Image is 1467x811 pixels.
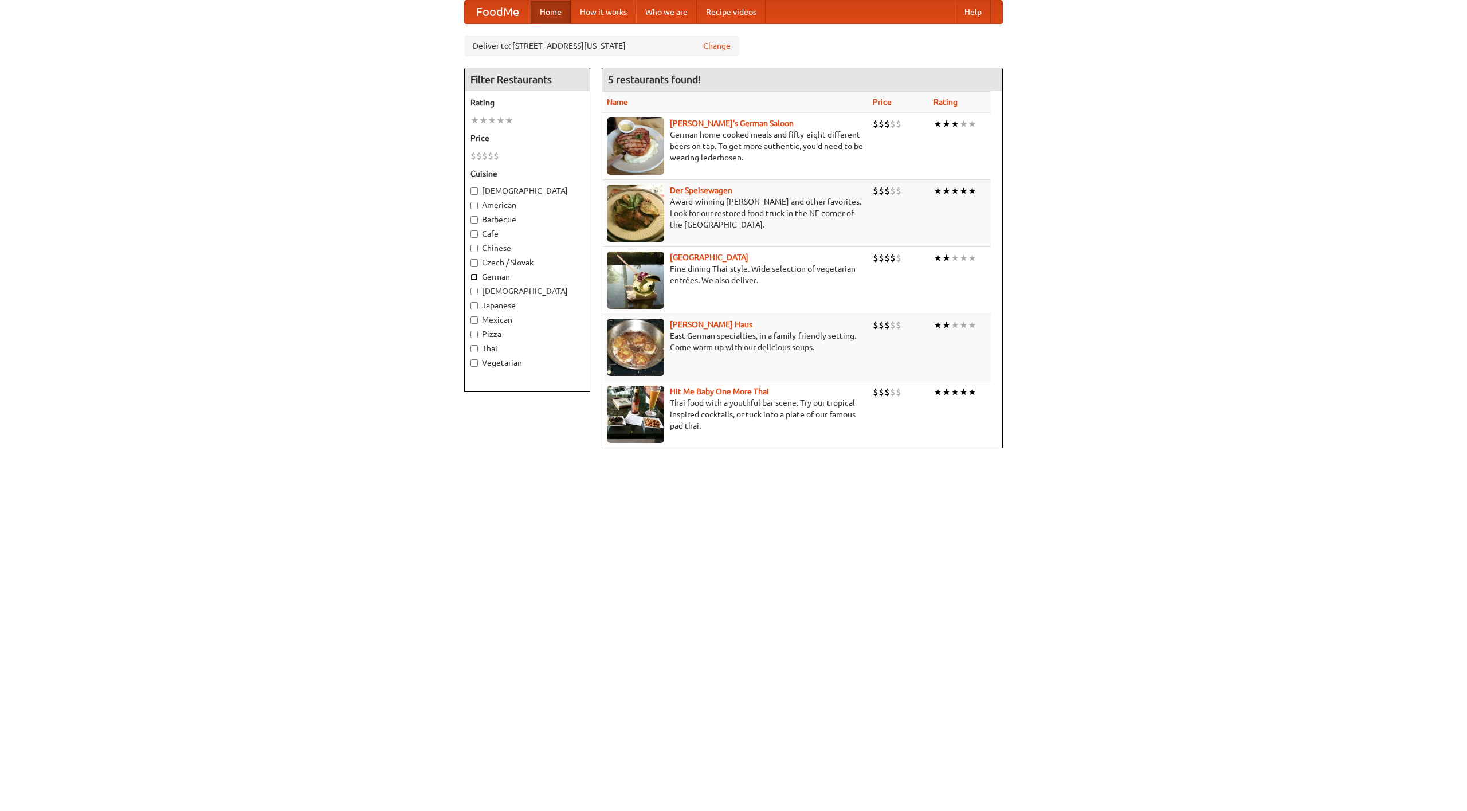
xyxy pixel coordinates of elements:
h4: Filter Restaurants [465,68,590,91]
img: speisewagen.jpg [607,185,664,242]
li: $ [896,185,901,197]
li: $ [878,319,884,331]
li: $ [878,185,884,197]
input: American [470,202,478,209]
li: $ [890,185,896,197]
li: ★ [933,386,942,398]
h5: Rating [470,97,584,108]
h5: Price [470,132,584,144]
input: Chinese [470,245,478,252]
input: German [470,273,478,281]
label: Chinese [470,242,584,254]
li: ★ [488,114,496,127]
li: ★ [933,319,942,331]
label: Thai [470,343,584,354]
img: esthers.jpg [607,117,664,175]
li: ★ [942,117,951,130]
li: ★ [959,386,968,398]
input: Thai [470,345,478,352]
li: $ [878,117,884,130]
label: Cafe [470,228,584,240]
label: Japanese [470,300,584,311]
label: [DEMOGRAPHIC_DATA] [470,185,584,197]
a: Recipe videos [697,1,766,23]
li: ★ [933,185,942,197]
label: Czech / Slovak [470,257,584,268]
label: Pizza [470,328,584,340]
li: ★ [505,114,513,127]
li: ★ [959,252,968,264]
input: [DEMOGRAPHIC_DATA] [470,288,478,295]
li: $ [884,185,890,197]
li: ★ [951,117,959,130]
label: Barbecue [470,214,584,225]
a: Hit Me Baby One More Thai [670,387,769,396]
li: $ [884,386,890,398]
label: Mexican [470,314,584,326]
ng-pluralize: 5 restaurants found! [608,74,701,85]
a: How it works [571,1,636,23]
li: $ [488,150,493,162]
li: $ [896,252,901,264]
li: ★ [942,252,951,264]
p: Thai food with a youthful bar scene. Try our tropical inspired cocktails, or tuck into a plate of... [607,397,864,432]
li: $ [884,252,890,264]
li: ★ [470,114,479,127]
img: satay.jpg [607,252,664,309]
li: $ [884,117,890,130]
a: [PERSON_NAME] Haus [670,320,752,329]
a: Who we are [636,1,697,23]
a: [PERSON_NAME]'s German Saloon [670,119,794,128]
img: kohlhaus.jpg [607,319,664,376]
li: ★ [968,252,976,264]
li: ★ [479,114,488,127]
img: babythai.jpg [607,386,664,443]
input: Mexican [470,316,478,324]
a: Name [607,97,628,107]
p: German home-cooked meals and fifty-eight different beers on tap. To get more authentic, you'd nee... [607,129,864,163]
li: $ [873,117,878,130]
a: Help [955,1,991,23]
li: $ [896,386,901,398]
li: $ [873,319,878,331]
li: ★ [951,319,959,331]
a: Change [703,40,731,52]
a: Der Speisewagen [670,186,732,195]
p: Award-winning [PERSON_NAME] and other favorites. Look for our restored food truck in the NE corne... [607,196,864,230]
li: $ [890,319,896,331]
li: $ [878,252,884,264]
li: $ [493,150,499,162]
h5: Cuisine [470,168,584,179]
label: Vegetarian [470,357,584,369]
li: $ [884,319,890,331]
input: [DEMOGRAPHIC_DATA] [470,187,478,195]
li: $ [482,150,488,162]
a: [GEOGRAPHIC_DATA] [670,253,748,262]
a: FoodMe [465,1,531,23]
li: $ [878,386,884,398]
li: ★ [968,117,976,130]
li: $ [873,185,878,197]
input: Vegetarian [470,359,478,367]
li: ★ [968,319,976,331]
li: $ [890,117,896,130]
a: Price [873,97,892,107]
li: ★ [959,185,968,197]
li: $ [476,150,482,162]
p: East German specialties, in a family-friendly setting. Come warm up with our delicious soups. [607,330,864,353]
li: ★ [951,252,959,264]
input: Barbecue [470,216,478,224]
li: ★ [933,117,942,130]
li: ★ [968,185,976,197]
li: $ [470,150,476,162]
input: Czech / Slovak [470,259,478,267]
li: ★ [959,117,968,130]
li: ★ [942,185,951,197]
label: American [470,199,584,211]
li: $ [896,117,901,130]
div: Deliver to: [STREET_ADDRESS][US_STATE] [464,36,739,56]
